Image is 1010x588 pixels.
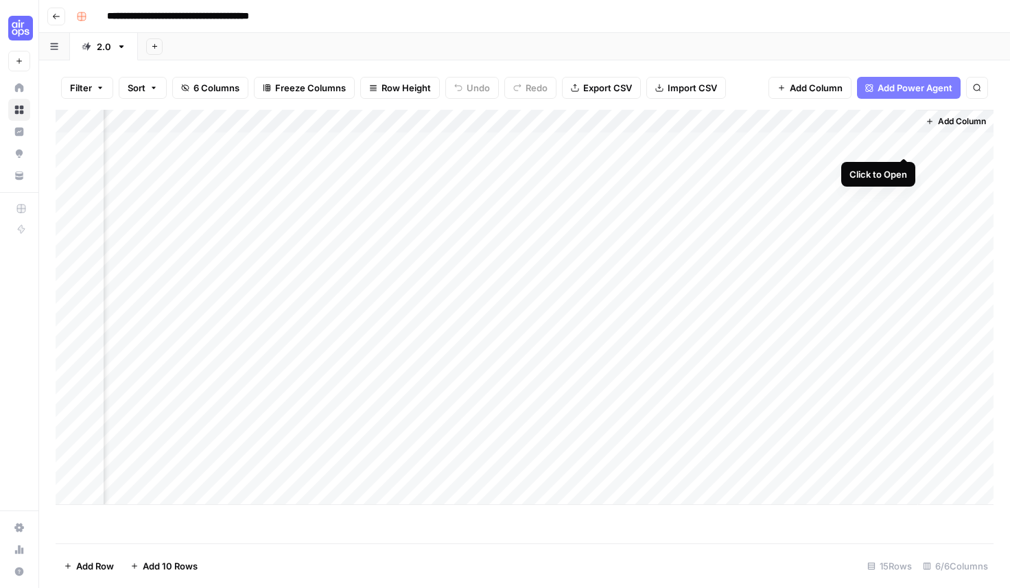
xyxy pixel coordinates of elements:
a: Opportunities [8,143,30,165]
span: Export CSV [583,81,632,95]
button: Undo [445,77,499,99]
button: Row Height [360,77,440,99]
span: Row Height [381,81,431,95]
span: Redo [526,81,548,95]
img: September Cohort Logo [8,16,33,40]
span: Import CSV [668,81,717,95]
button: Add 10 Rows [122,555,206,577]
a: Insights [8,121,30,143]
span: Sort [128,81,145,95]
span: Freeze Columns [275,81,346,95]
button: Add Column [920,113,991,130]
span: Add 10 Rows [143,559,198,573]
a: Usage [8,539,30,561]
span: Add Column [938,115,986,128]
button: Workspace: September Cohort [8,11,30,45]
span: Add Power Agent [878,81,952,95]
div: 6/6 Columns [917,555,994,577]
a: Your Data [8,165,30,187]
a: Browse [8,99,30,121]
a: Settings [8,517,30,539]
button: Import CSV [646,77,726,99]
span: Add Column [790,81,843,95]
button: Add Column [768,77,852,99]
a: 2.0 [70,33,138,60]
button: Filter [61,77,113,99]
button: Add Row [56,555,122,577]
button: Add Power Agent [857,77,961,99]
span: 6 Columns [193,81,239,95]
div: 2.0 [97,40,111,54]
button: Redo [504,77,556,99]
span: Add Row [76,559,114,573]
button: Help + Support [8,561,30,583]
span: Filter [70,81,92,95]
button: Sort [119,77,167,99]
a: Home [8,77,30,99]
button: 6 Columns [172,77,248,99]
div: 15 Rows [862,555,917,577]
button: Freeze Columns [254,77,355,99]
button: Export CSV [562,77,641,99]
span: Undo [467,81,490,95]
